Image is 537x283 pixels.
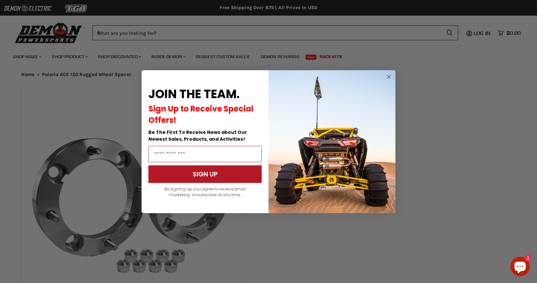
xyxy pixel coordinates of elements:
[164,186,246,198] span: By signing up, you agree to receive email marketing. Unsubscribe at any time.
[148,103,254,125] span: Sign Up to Receive Special Offers!
[268,70,395,213] img: a9095488-b6e7-41ba-879d-588abfab540b.jpeg
[148,86,240,102] span: JOIN THE TEAM.
[508,257,532,278] inbox-online-store-chat: Shopify online store chat
[148,146,262,162] input: Email Address
[385,73,393,81] button: Close dialog
[148,129,247,142] span: Be The First To Receive News about Our Newest Sales, Products, and Activities!
[148,165,262,183] button: SIGN UP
